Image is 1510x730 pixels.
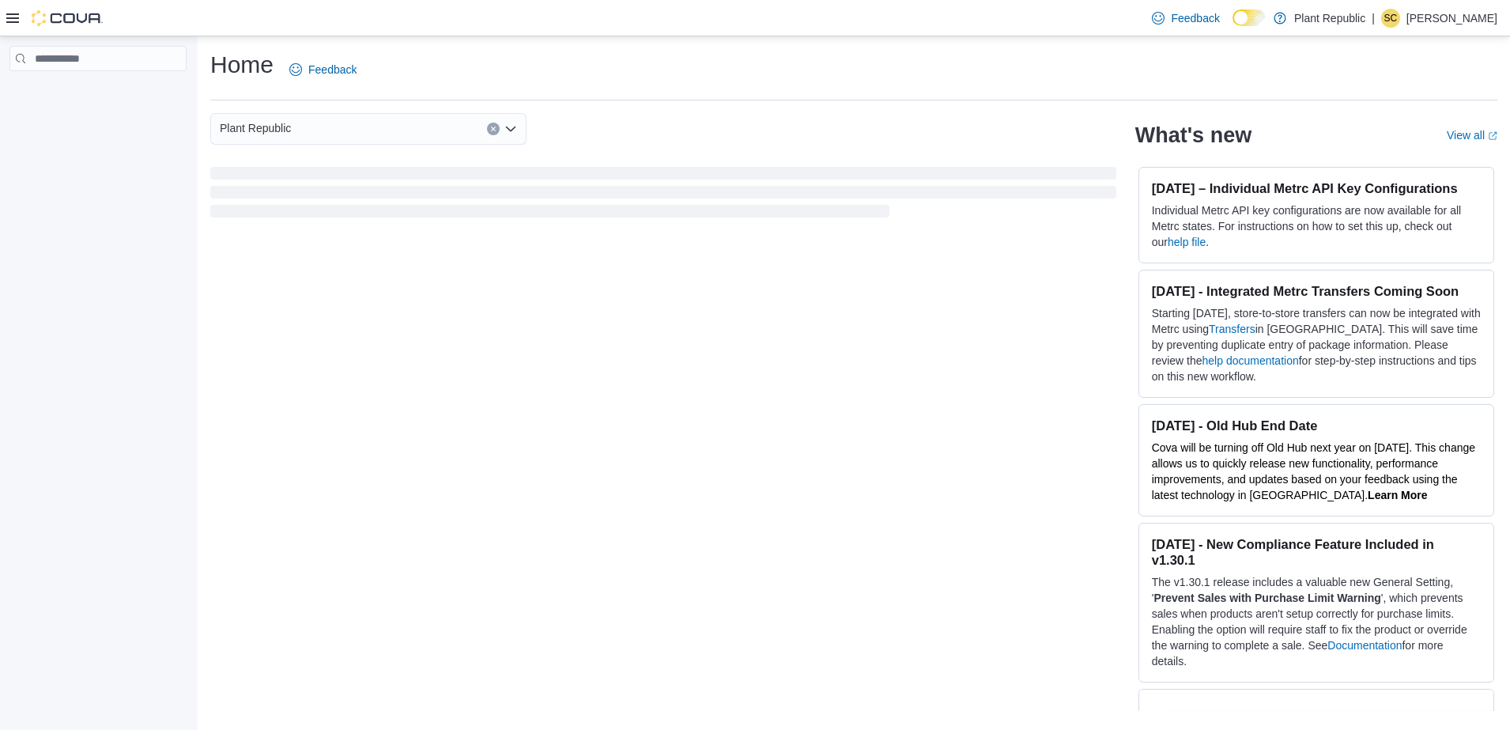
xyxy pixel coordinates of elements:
[1152,418,1481,433] h3: [DATE] - Old Hub End Date
[1135,123,1251,148] h2: What's new
[1152,180,1481,196] h3: [DATE] – Individual Metrc API Key Configurations
[210,170,1116,221] span: Loading
[1488,131,1497,141] svg: External link
[32,10,103,26] img: Cova
[1447,129,1497,142] a: View allExternal link
[1381,9,1400,28] div: Samantha Crosby
[1152,305,1481,384] p: Starting [DATE], store-to-store transfers can now be integrated with Metrc using in [GEOGRAPHIC_D...
[9,74,187,112] nav: Complex example
[1294,9,1365,28] p: Plant Republic
[1327,639,1402,652] a: Documentation
[1152,202,1481,250] p: Individual Metrc API key configurations are now available for all Metrc states. For instructions ...
[220,119,291,138] span: Plant Republic
[1146,2,1225,34] a: Feedback
[1152,283,1481,299] h3: [DATE] - Integrated Metrc Transfers Coming Soon
[1152,574,1481,669] p: The v1.30.1 release includes a valuable new General Setting, ' ', which prevents sales when produ...
[1168,236,1206,248] a: help file
[308,62,357,78] span: Feedback
[1153,592,1380,604] strong: Prevent Sales with Purchase Limit Warning
[283,54,363,85] a: Feedback
[1406,9,1497,28] p: [PERSON_NAME]
[1171,10,1219,26] span: Feedback
[504,123,517,135] button: Open list of options
[1384,9,1398,28] span: SC
[1202,354,1299,367] a: help documentation
[1152,536,1481,568] h3: [DATE] - New Compliance Feature Included in v1.30.1
[210,49,274,81] h1: Home
[487,123,500,135] button: Clear input
[1233,9,1266,26] input: Dark Mode
[1209,323,1255,335] a: Transfers
[1233,26,1233,27] span: Dark Mode
[1152,441,1475,501] span: Cova will be turning off Old Hub next year on [DATE]. This change allows us to quickly release ne...
[1368,489,1427,501] a: Learn More
[1372,9,1375,28] p: |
